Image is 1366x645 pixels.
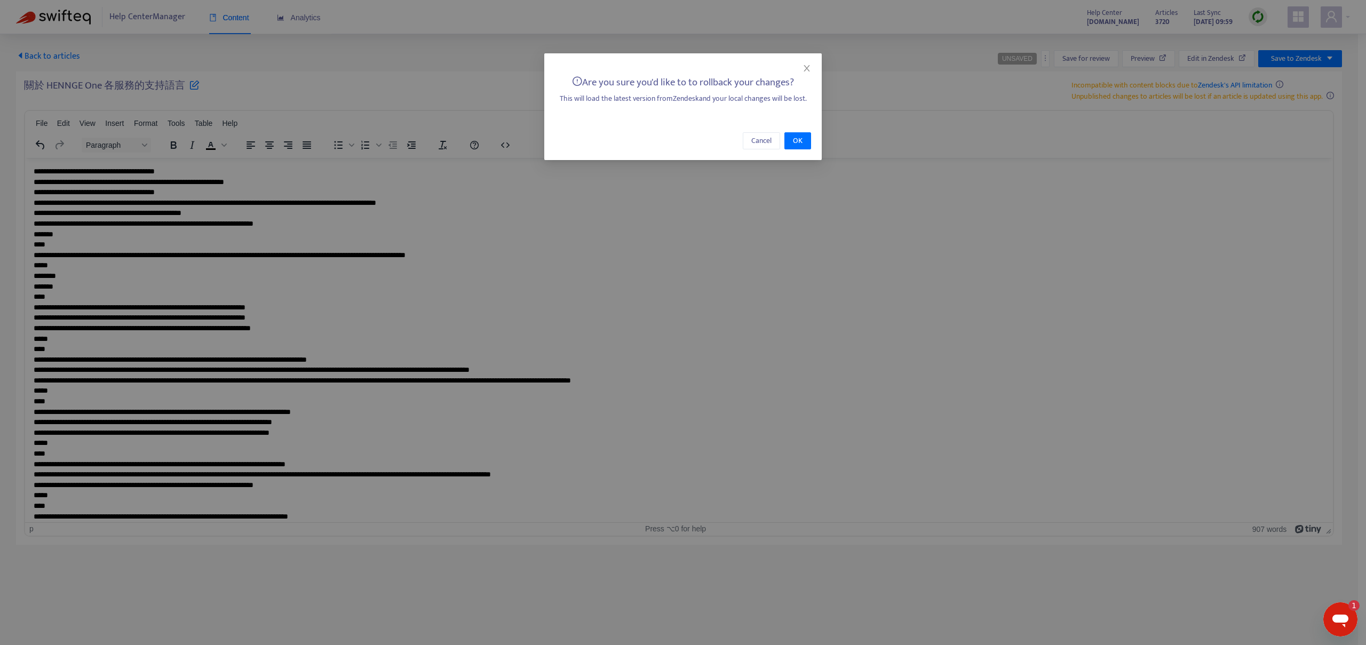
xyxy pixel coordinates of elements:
span: close [803,64,811,73]
button: Cancel [743,132,780,149]
span: Cancel [751,135,772,147]
button: Close [801,62,813,74]
button: OK [784,132,811,149]
h5: Are you sure you'd like to to rollback your changes? [555,76,811,89]
iframe: Number of unread messages [1338,600,1360,611]
div: This will load the latest version from Zendesk and your local changes will be lost. [555,93,811,105]
span: OK [793,135,803,147]
iframe: Button to launch messaging window, 1 unread message [1323,602,1357,636]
